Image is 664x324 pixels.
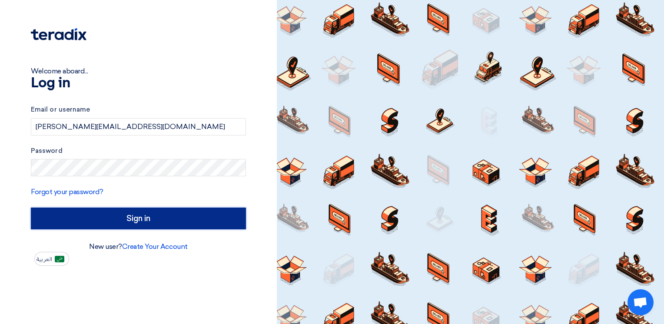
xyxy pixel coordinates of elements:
[122,242,188,251] a: Create Your Account
[31,118,246,136] input: Enter your business email or username
[55,256,64,262] img: ar-AR.png
[31,188,103,196] a: Forgot your password?
[31,28,86,40] img: Teradix logo
[37,256,52,262] span: العربية
[31,105,246,115] label: Email or username
[89,242,188,251] font: New user?
[31,146,246,156] label: Password
[31,208,246,229] input: Sign in
[34,252,69,266] button: العربية
[31,76,246,90] h1: Log in
[627,289,654,315] div: Open chat
[31,66,246,76] div: Welcome aboard...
